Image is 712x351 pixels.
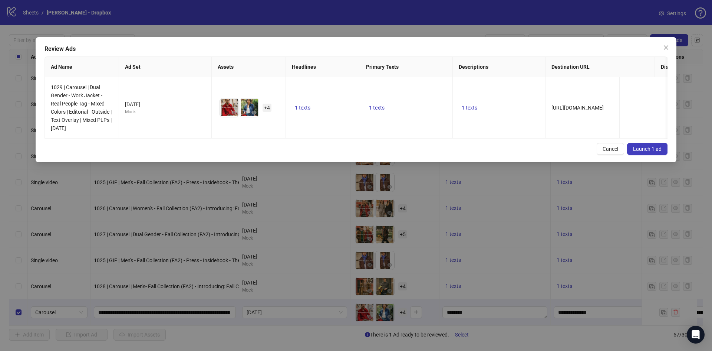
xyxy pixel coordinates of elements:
span: + 4 [263,104,271,112]
span: 1 texts [369,105,385,111]
div: Mock [125,108,205,116]
span: Launch 1 ad [633,146,662,152]
div: Review Ads [44,45,667,53]
img: Asset 2 [240,98,258,117]
span: [URL][DOMAIN_NAME] [551,105,604,111]
button: 1 texts [459,103,480,112]
div: Open Intercom Messenger [687,326,705,344]
th: Destination URL [545,57,655,77]
th: Headlines [286,57,360,77]
th: Primary Texts [360,57,453,77]
div: [DATE] [125,100,205,108]
button: Close [660,42,672,53]
span: 1029 | Carousel | Dual Gender - Work Jacket - Real People Tag - Mixed Colors | Editorial - Outsid... [51,84,112,131]
button: Cancel [597,143,624,155]
th: Ad Set [119,57,212,77]
button: 1 texts [292,103,313,112]
button: Preview [230,108,238,117]
button: Launch 1 ad [627,143,667,155]
span: eye [231,110,237,115]
button: Preview [250,108,258,117]
span: 1 texts [462,105,477,111]
span: close [663,45,669,51]
th: Assets [212,57,286,77]
span: 1 texts [295,105,310,111]
span: eye [251,110,257,115]
th: Descriptions [453,57,545,77]
button: 1 texts [366,103,388,112]
th: Ad Name [45,57,119,77]
img: Asset 1 [220,98,238,117]
span: Cancel [603,146,618,152]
